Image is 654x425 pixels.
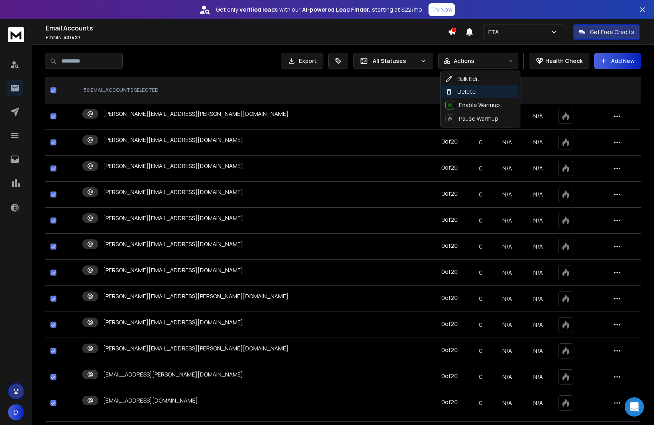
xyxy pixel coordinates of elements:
p: [PERSON_NAME][EMAIL_ADDRESS][DOMAIN_NAME] [103,266,243,274]
p: N/A [527,190,548,198]
button: Add New [594,53,641,69]
p: 0 [475,243,487,251]
p: N/A [527,217,548,225]
strong: AI-powered Lead Finder, [302,6,370,14]
p: [PERSON_NAME][EMAIL_ADDRESS][DOMAIN_NAME] [103,318,243,326]
p: N/A [527,164,548,172]
div: 0 of 20 [441,190,458,198]
h1: Email Accounts [46,23,448,33]
p: 0 [475,164,487,172]
button: D [8,404,24,420]
span: 50 / 427 [63,34,81,41]
p: [EMAIL_ADDRESS][PERSON_NAME][DOMAIN_NAME] [103,370,243,378]
p: Get only with our starting at $22/mo [216,6,422,14]
p: N/A [527,295,548,303]
td: N/A [492,130,522,156]
td: N/A [492,312,522,338]
div: 0 of 20 [441,164,458,172]
p: N/A [527,243,548,251]
p: [PERSON_NAME][EMAIL_ADDRESS][DOMAIN_NAME] [103,214,243,222]
p: N/A [527,321,548,329]
td: N/A [492,338,522,364]
td: N/A [492,182,522,208]
div: 0 of 20 [441,268,458,276]
td: N/A [492,390,522,416]
p: Try Now [431,6,453,14]
p: [PERSON_NAME][EMAIL_ADDRESS][DOMAIN_NAME] [103,162,243,170]
p: Get Free Credits [590,28,634,36]
p: [PERSON_NAME][EMAIL_ADDRESS][PERSON_NAME][DOMAIN_NAME] [103,344,288,352]
div: Bulk Edit [445,75,479,83]
td: N/A [492,260,522,286]
p: 0 [475,190,487,198]
p: 0 [475,138,487,146]
div: 0 of 20 [441,398,458,406]
p: 0 [475,373,487,381]
div: Pause Warmup [445,114,498,123]
p: N/A [527,269,548,277]
p: 0 [475,269,487,277]
p: N/A [527,112,548,120]
div: 0 of 20 [441,372,458,380]
p: [EMAIL_ADDRESS][DOMAIN_NAME] [103,397,198,405]
p: [PERSON_NAME][EMAIL_ADDRESS][DOMAIN_NAME] [103,240,243,248]
div: Delete [445,88,476,96]
p: N/A [527,138,548,146]
div: 50 EMAIL ACCOUNTS SELECTED [84,87,422,93]
div: Enable Warmup [445,101,500,109]
img: logo [8,27,24,42]
div: 0 of 20 [441,320,458,328]
td: N/A [492,364,522,390]
p: N/A [527,347,548,355]
p: N/A [527,373,548,381]
p: [PERSON_NAME][EMAIL_ADDRESS][PERSON_NAME][DOMAIN_NAME] [103,292,288,300]
p: [PERSON_NAME][EMAIL_ADDRESS][DOMAIN_NAME] [103,136,243,144]
p: [PERSON_NAME][EMAIL_ADDRESS][PERSON_NAME][DOMAIN_NAME] [103,110,288,118]
p: 0 [475,399,487,407]
p: All Statuses [373,57,417,65]
div: 0 of 20 [441,216,458,224]
p: Emails : [46,34,448,41]
td: N/A [492,156,522,182]
button: Health Check [529,53,589,69]
td: N/A [492,286,522,312]
div: 0 of 20 [441,242,458,250]
p: FTA [488,28,502,36]
p: Health Check [545,57,583,65]
td: N/A [492,208,522,234]
div: 0 of 20 [441,346,458,354]
strong: verified leads [240,6,278,14]
button: Get Free Credits [573,24,640,40]
p: 0 [475,295,487,303]
div: 0 of 20 [441,138,458,146]
p: N/A [527,399,548,407]
p: Actions [454,57,474,65]
div: Open Intercom Messenger [625,397,644,417]
td: N/A [492,234,522,260]
p: 0 [475,347,487,355]
p: [PERSON_NAME][EMAIL_ADDRESS][DOMAIN_NAME] [103,188,243,196]
p: 0 [475,321,487,329]
div: 0 of 20 [441,294,458,302]
p: 0 [475,217,487,225]
button: Export [281,53,323,69]
button: Try Now [429,3,455,16]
